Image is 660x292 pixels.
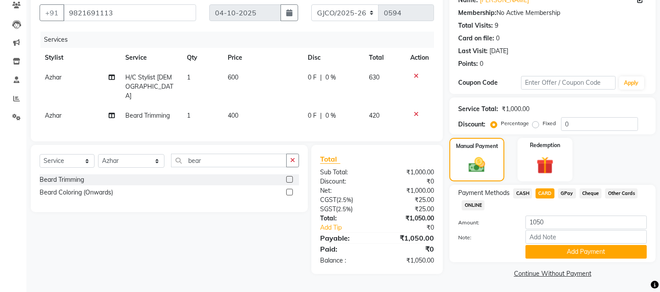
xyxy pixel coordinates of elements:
div: Last Visit: [458,47,488,56]
label: Percentage [501,119,529,127]
div: ₹0 [377,244,441,254]
span: 1 [187,73,190,81]
div: ₹1,000.00 [377,168,441,177]
span: Cheque [580,188,602,198]
span: 0 F [308,111,317,120]
div: ₹1,000.00 [377,186,441,195]
div: Card on file: [458,34,494,43]
span: 2.5% [338,196,351,203]
th: Action [405,48,434,68]
a: Continue Without Payment [451,269,654,278]
a: Add Tip [314,223,388,232]
button: +91 [40,4,64,21]
span: 0 F [308,73,317,82]
span: CGST [320,196,336,204]
div: ( ) [314,195,377,205]
div: ₹1,000.00 [502,105,529,114]
span: Total [320,155,340,164]
th: Price [222,48,303,68]
span: Other Cards [605,188,638,198]
div: Service Total: [458,105,498,114]
div: ₹0 [388,223,441,232]
div: ₹1,050.00 [377,256,441,265]
th: Disc [303,48,364,68]
button: Add Payment [525,245,647,259]
span: 0 % [325,73,336,82]
span: H/C Stylist [DEMOGRAPHIC_DATA] [125,73,173,100]
div: [DATE] [489,47,508,56]
input: Enter Offer / Coupon Code [521,76,615,90]
img: _cash.svg [463,155,490,174]
input: Amount [525,216,647,229]
div: Coupon Code [458,78,521,87]
div: Total Visits: [458,21,493,30]
button: Apply [619,76,644,90]
span: 630 [369,73,379,81]
th: Total [364,48,405,68]
div: Paid: [314,244,377,254]
div: 0 [480,59,483,68]
div: Payable: [314,233,377,243]
div: No Active Membership [458,8,647,18]
span: Payment Methods [458,188,510,198]
div: ₹25.00 [377,195,441,205]
span: 600 [228,73,238,81]
span: CASH [513,188,532,198]
th: Service [120,48,182,68]
label: Manual Payment [456,142,498,150]
input: Search by Name/Mobile/Email/Code [63,4,196,21]
div: Sub Total: [314,168,377,177]
span: SGST [320,205,336,213]
div: Beard Coloring (Onwards) [40,188,113,197]
span: 2.5% [338,205,351,213]
span: 420 [369,112,379,119]
span: | [320,73,322,82]
div: Services [40,32,441,48]
span: | [320,111,322,120]
div: ₹1,050.00 [377,233,441,243]
img: _gift.svg [531,155,559,176]
span: ONLINE [462,200,485,210]
input: Add Note [525,230,647,244]
span: Azhar [45,112,62,119]
div: Discount: [458,120,485,129]
div: ₹0 [377,177,441,186]
div: Balance : [314,256,377,265]
div: ₹25.00 [377,205,441,214]
div: 9 [495,21,498,30]
th: Stylist [40,48,120,68]
span: 0 % [325,111,336,120]
div: 0 [496,34,500,43]
span: Azhar [45,73,62,81]
div: Total: [314,214,377,223]
label: Note: [452,234,519,242]
div: Membership: [458,8,496,18]
span: 400 [228,112,238,119]
label: Amount: [452,219,519,227]
label: Redemption [530,141,560,149]
label: Fixed [543,119,556,127]
div: ( ) [314,205,377,214]
div: Discount: [314,177,377,186]
div: ₹1,050.00 [377,214,441,223]
div: Points: [458,59,478,68]
span: 1 [187,112,190,119]
span: CARD [536,188,554,198]
th: Qty [182,48,222,68]
div: Beard Trimming [40,175,84,184]
span: GPay [558,188,576,198]
input: Search or Scan [171,154,287,167]
span: Beard Trimming [125,112,170,119]
div: Net: [314,186,377,195]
